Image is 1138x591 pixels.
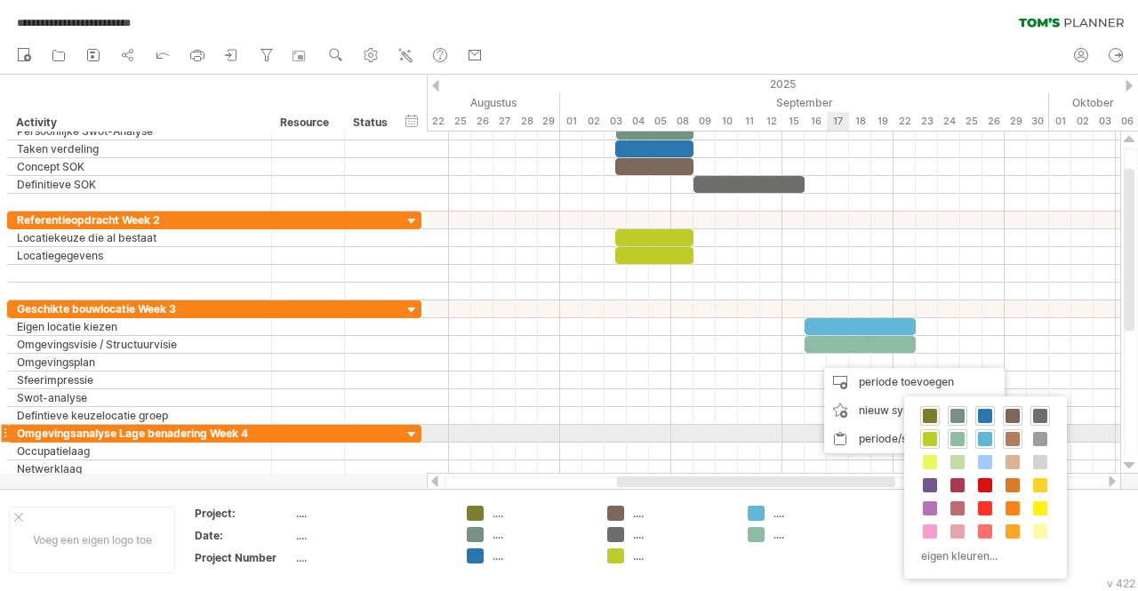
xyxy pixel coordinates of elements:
div: Occupatielaag [17,443,262,459]
div: maandag, 8 September 2025 [671,112,693,131]
div: donderdag, 2 Oktober 2025 [1071,112,1094,131]
div: woensdag, 10 September 2025 [716,112,738,131]
div: .... [633,506,730,521]
div: donderdag, 25 September 2025 [960,112,982,131]
div: vrijdag, 29 Augustus 2025 [538,112,560,131]
div: Swot-analyse [17,389,262,406]
div: maandag, 1 September 2025 [560,112,582,131]
div: Defintieve keuzelocatie groep [17,407,262,424]
div: .... [296,506,445,521]
div: Geschikte bouwlocatie Week 3 [17,300,262,317]
div: .... [773,527,870,542]
div: .... [633,548,730,563]
div: Eigen locatie kiezen [17,318,262,335]
div: woensdag, 17 September 2025 [827,112,849,131]
div: Definitieve SOK [17,176,262,193]
div: .... [493,506,589,521]
div: maandag, 6 Oktober 2025 [1116,112,1138,131]
div: Activity [16,114,261,132]
div: donderdag, 11 September 2025 [738,112,760,131]
div: v 422 [1107,577,1135,590]
div: periode toevoegen [824,368,1005,396]
div: maandag, 29 September 2025 [1005,112,1027,131]
div: Omgevingsanalyse Lage benadering Week 4 [17,425,262,442]
div: donderdag, 4 September 2025 [627,112,649,131]
div: vrijdag, 5 September 2025 [649,112,671,131]
div: Taken verdeling [17,140,262,157]
div: .... [633,527,730,542]
div: Status [353,114,392,132]
div: Voeg een eigen logo toe [9,507,175,573]
div: .... [493,548,589,563]
div: vrijdag, 19 September 2025 [871,112,894,131]
div: vrijdag, 12 September 2025 [760,112,782,131]
div: woensdag, 1 Oktober 2025 [1049,112,1071,131]
div: donderdag, 28 Augustus 2025 [516,112,538,131]
div: Locatiekeuze die al bestaat [17,229,262,246]
div: .... [296,528,445,543]
div: eigen kleuren... [913,544,1053,568]
div: maandag, 15 September 2025 [782,112,805,131]
div: donderdag, 18 September 2025 [849,112,871,131]
div: Netwerklaag [17,460,262,477]
div: Project Number [195,550,293,565]
div: woensdag, 24 September 2025 [938,112,960,131]
div: Referentieopdracht Week 2 [17,212,262,228]
div: Omgevingsplan [17,354,262,371]
div: dinsdag, 30 September 2025 [1027,112,1049,131]
div: dinsdag, 23 September 2025 [916,112,938,131]
div: dinsdag, 26 Augustus 2025 [471,112,493,131]
div: Date: [195,528,293,543]
div: Locatiegegevens [17,247,262,264]
div: Concept SOK [17,158,262,175]
div: maandag, 22 September 2025 [894,112,916,131]
div: dinsdag, 16 September 2025 [805,112,827,131]
div: Project: [195,506,293,521]
div: dinsdag, 9 September 2025 [693,112,716,131]
div: .... [296,550,445,565]
div: .... [493,527,589,542]
div: periode/symbool plakken [824,425,1005,453]
div: September 2025 [560,93,1049,112]
div: dinsdag, 2 September 2025 [582,112,605,131]
div: nieuw symbool toevoegen [824,396,1005,425]
div: Sfeerimpressie [17,371,262,388]
div: vrijdag, 26 September 2025 [982,112,1005,131]
div: .... [773,506,870,521]
div: vrijdag, 3 Oktober 2025 [1094,112,1116,131]
div: vrijdag, 22 Augustus 2025 [427,112,449,131]
div: Omgevingsvisie / Structuurvisie [17,336,262,353]
div: Resource [280,114,334,132]
div: woensdag, 3 September 2025 [605,112,627,131]
div: woensdag, 27 Augustus 2025 [493,112,516,131]
div: maandag, 25 Augustus 2025 [449,112,471,131]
